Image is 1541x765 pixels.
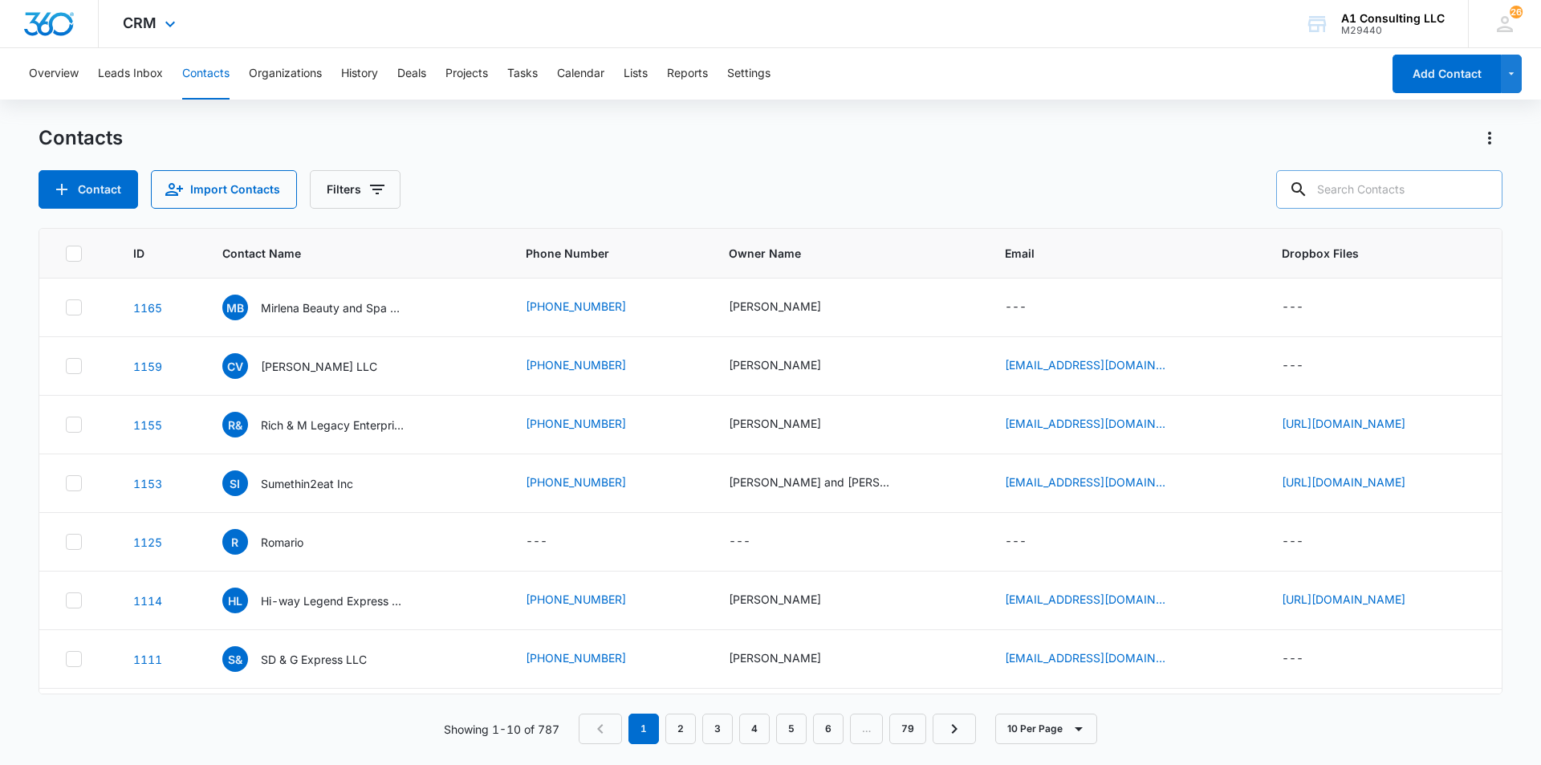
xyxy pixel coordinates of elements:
div: Phone Number - - Select to Edit Field [526,532,576,551]
div: Contact Name - Hi-way Legend Express Corporation - Select to Edit Field [222,588,434,613]
div: Email - DevonGraham67@icloud.com - Select to Edit Field [1005,649,1194,669]
div: Contact Name - SD & G Express LLC - Select to Edit Field [222,646,396,672]
div: --- [1282,649,1303,669]
a: Navigate to contact details page for Rich & M Legacy Enterprises LLC [133,418,162,432]
button: Projects [445,48,488,100]
a: [PHONE_NUMBER] [526,474,626,490]
p: Mirlena Beauty and Spa LLC [261,299,405,316]
button: Leads Inbox [98,48,163,100]
div: Owner Name - Richard Coleman - Select to Edit Field [729,415,850,434]
input: Search Contacts [1276,170,1502,209]
button: Tasks [507,48,538,100]
a: Page 4 [739,714,770,744]
span: Phone Number [526,245,690,262]
button: Deals [397,48,426,100]
div: Dropbox Files - - Select to Edit Field [1282,649,1332,669]
span: SI [222,470,248,496]
div: Owner Name - Fineta Garcia - Select to Edit Field [729,298,850,317]
div: notifications count [1510,6,1523,18]
div: --- [1282,298,1303,317]
button: History [341,48,378,100]
a: [EMAIL_ADDRESS][DOMAIN_NAME] [1005,474,1165,490]
div: [PERSON_NAME] and [PERSON_NAME] [729,474,889,490]
a: Page 79 [889,714,926,744]
a: [URL][DOMAIN_NAME] [1282,417,1405,430]
div: Phone Number - (609) 400-2304 - Select to Edit Field [526,415,655,434]
div: Dropbox Files - https://www.dropbox.com/scl/fo/k7bkct2czxp9z6pne60kn/ALWOoodUxlnPsN1YZOyOYNs?rlke... [1282,591,1434,610]
button: Filters [310,170,400,209]
span: S& [222,646,248,672]
button: Add Contact [1393,55,1501,93]
p: Sumethin2eat Inc [261,475,353,492]
button: Contacts [182,48,230,100]
div: --- [1005,298,1027,317]
span: ID [133,245,160,262]
a: Page 2 [665,714,696,744]
span: Contact Name [222,245,464,262]
a: Page 6 [813,714,844,744]
a: Navigate to contact details page for Mirlena Beauty and Spa LLC [133,301,162,315]
a: Navigate to contact details page for Romario [133,535,162,549]
a: [PHONE_NUMBER] [526,591,626,608]
span: 26 [1510,6,1523,18]
span: R [222,529,248,555]
button: Overview [29,48,79,100]
p: Rich & M Legacy Enterprises LLC [261,417,405,433]
div: Email - - Select to Edit Field [1005,298,1055,317]
span: CRM [123,14,157,31]
h1: Contacts [39,126,123,150]
p: Hi-way Legend Express Corporation [261,592,405,609]
button: 10 Per Page [995,714,1097,744]
div: Dropbox Files - https://www.dropbox.com/scl/fo/p7tfxtcec836ajrd89de4/AADxxFY_uKKPIR4peAusGxk?rlke... [1282,474,1434,493]
div: Owner Name - Bibi S Khan - Select to Edit Field [729,591,850,610]
button: Calendar [557,48,604,100]
div: --- [729,532,750,551]
div: [PERSON_NAME] [729,591,821,608]
a: [EMAIL_ADDRESS][DOMAIN_NAME] [1005,649,1165,666]
span: R& [222,412,248,437]
div: [PERSON_NAME] [729,415,821,432]
button: Settings [727,48,770,100]
div: Dropbox Files - - Select to Edit Field [1282,298,1332,317]
span: Email [1005,245,1219,262]
div: Email - richandmlegacy@gmail.com - Select to Edit Field [1005,415,1194,434]
a: [EMAIL_ADDRESS][DOMAIN_NAME] [1005,356,1165,373]
div: Contact Name - Romario - Select to Edit Field [222,529,332,555]
a: [PHONE_NUMBER] [526,356,626,373]
a: [PHONE_NUMBER] [526,649,626,666]
div: Email - vanharper1124@gmail.com - Select to Edit Field [1005,474,1194,493]
a: Navigate to contact details page for SD & G Express LLC [133,653,162,666]
a: [EMAIL_ADDRESS][DOMAIN_NAME] [1005,591,1165,608]
div: [PERSON_NAME] [729,298,821,315]
div: --- [1005,532,1027,551]
div: Email - service@familyfreshlogistics.com - Select to Edit Field [1005,356,1194,376]
div: Phone Number - (201) 888-0654 - Select to Edit Field [526,649,655,669]
a: [EMAIL_ADDRESS][DOMAIN_NAME] [1005,415,1165,432]
div: [PERSON_NAME] [729,649,821,666]
div: --- [1282,356,1303,376]
div: Phone Number - (347) 963-1217 - Select to Edit Field [526,298,655,317]
div: [PERSON_NAME] [729,356,821,373]
a: [URL][DOMAIN_NAME] [1282,592,1405,606]
span: Owner Name [729,245,966,262]
div: Phone Number - (551) 404-0327 - Select to Edit Field [526,356,655,376]
div: Contact Name - Sumethin2eat Inc - Select to Edit Field [222,470,382,496]
div: Phone Number - (551) 215-1342 - Select to Edit Field [526,474,655,493]
p: [PERSON_NAME] LLC [261,358,377,375]
div: account name [1341,12,1445,25]
button: Actions [1477,125,1502,151]
div: Dropbox Files - https://www.dropbox.com/scl/fo/yc3wrnimdmfwxtph32zxt/AAipchEf7Q_baC09MCn2e24?rlke... [1282,415,1434,434]
div: Contact Name - Rich & M Legacy Enterprises LLC - Select to Edit Field [222,412,434,437]
button: Import Contacts [151,170,297,209]
div: Email - - Select to Edit Field [1005,532,1055,551]
div: Owner Name - Van Harper and Janief Q Bland - Select to Edit Field [729,474,918,493]
p: Showing 1-10 of 787 [444,721,559,738]
a: Navigate to contact details page for Sumethin2eat Inc [133,477,162,490]
div: Contact Name - Mirlena Beauty and Spa LLC - Select to Edit Field [222,295,434,320]
div: Owner Name - Devon Graham - Select to Edit Field [729,649,850,669]
div: Dropbox Files - - Select to Edit Field [1282,532,1332,551]
span: Dropbox Files [1282,245,1476,262]
a: Navigate to contact details page for Cristian VALENTIN LLC [133,360,162,373]
a: Navigate to contact details page for Hi-way Legend Express Corporation [133,594,162,608]
div: Owner Name - Cristian Valentin - Select to Edit Field [729,356,850,376]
